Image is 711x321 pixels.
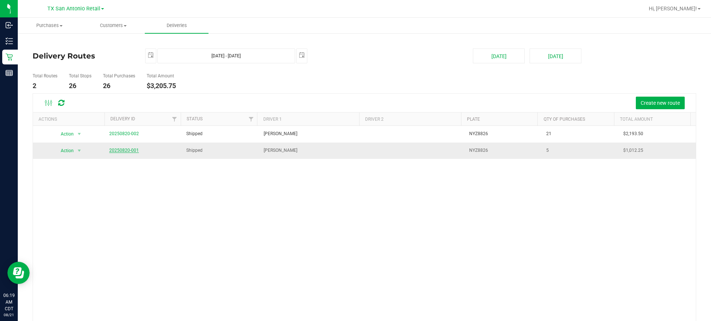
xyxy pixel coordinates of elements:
span: Shipped [186,147,203,154]
span: select [146,49,156,62]
h4: Delivery Routes [33,49,134,63]
button: [DATE] [473,49,525,63]
a: Customers [81,18,145,33]
h4: 26 [103,82,135,90]
h4: 2 [33,82,57,90]
th: Driver 1 [257,113,359,126]
span: Action [54,146,74,156]
a: Plate [467,117,480,122]
th: Driver 2 [359,113,461,126]
a: Filter [245,113,257,125]
a: 20250820-001 [109,148,139,153]
span: Customers [82,22,145,29]
span: TX San Antonio Retail [47,6,100,12]
span: Hi, [PERSON_NAME]! [649,6,697,11]
span: $2,193.50 [623,130,643,137]
span: select [74,146,84,156]
a: Purchases [18,18,81,33]
a: 20250820-002 [109,131,139,136]
span: 21 [546,130,551,137]
span: Deliveries [157,22,197,29]
button: Create new route [636,97,685,109]
inline-svg: Inbound [6,21,13,29]
span: NYZ8826 [469,130,488,137]
span: [PERSON_NAME] [264,130,297,137]
p: 08/21 [3,312,14,318]
iframe: Resource center [7,262,30,284]
button: [DATE] [530,49,581,63]
inline-svg: Retail [6,53,13,61]
span: select [74,129,84,139]
th: Total Amount [614,113,690,126]
span: Purchases [18,22,81,29]
a: Status [187,116,203,121]
h5: Total Purchases [103,74,135,78]
span: Action [54,129,74,139]
span: Shipped [186,130,203,137]
a: Delivery ID [110,116,135,121]
inline-svg: Inventory [6,37,13,45]
h4: $3,205.75 [147,82,176,90]
p: 06:19 AM CDT [3,292,14,312]
h4: 26 [69,82,91,90]
div: Actions [39,117,101,122]
h5: Total Routes [33,74,57,78]
span: NYZ8826 [469,147,488,154]
h5: Total Amount [147,74,176,78]
span: 5 [546,147,549,154]
span: [PERSON_NAME] [264,147,297,154]
a: Qty of Purchases [544,117,585,122]
a: Filter [168,113,181,125]
span: Create new route [641,100,680,106]
span: select [297,49,307,62]
span: $1,012.25 [623,147,643,154]
a: Deliveries [145,18,208,33]
h5: Total Stops [69,74,91,78]
inline-svg: Reports [6,69,13,77]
